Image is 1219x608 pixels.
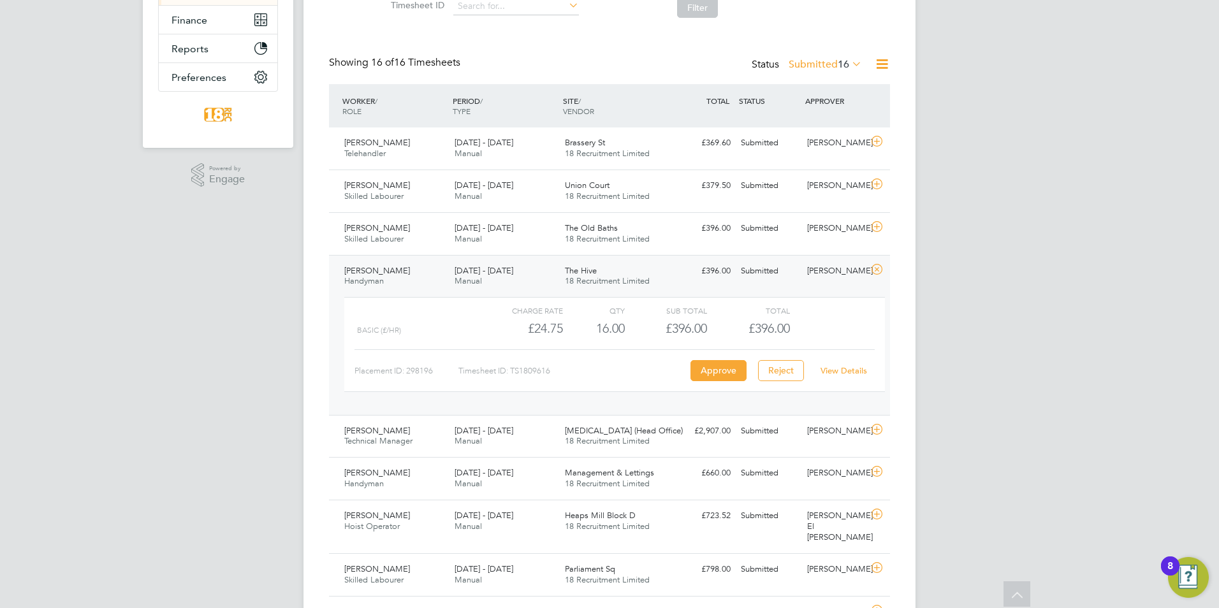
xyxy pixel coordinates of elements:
span: Manual [455,233,482,244]
div: [PERSON_NAME] [802,421,868,442]
div: £723.52 [669,505,736,526]
div: £2,907.00 [669,421,736,442]
button: Preferences [159,63,277,91]
span: Preferences [172,71,226,83]
div: SITE [560,89,670,122]
span: The Old Baths [565,222,618,233]
span: 18 Recruitment Limited [565,521,650,532]
button: Approve [690,360,747,380]
div: [PERSON_NAME] El [PERSON_NAME] [802,505,868,548]
span: Skilled Labourer [344,233,404,244]
span: Manual [455,435,482,446]
span: Powered by [209,163,245,174]
div: Sub Total [625,303,707,318]
button: Open Resource Center, 8 new notifications [1168,557,1209,598]
div: Placement ID: 298196 [354,361,458,381]
span: Heaps Mill Block D [565,510,636,521]
span: / [480,96,483,106]
span: Brassery St [565,137,605,148]
div: Charge rate [481,303,563,318]
span: [PERSON_NAME] [344,467,410,478]
div: £396.00 [669,218,736,239]
span: [DATE] - [DATE] [455,425,513,436]
span: VENDOR [563,106,594,116]
span: £396.00 [748,321,790,336]
span: [DATE] - [DATE] [455,510,513,521]
span: Manual [455,275,482,286]
div: Submitted [736,218,802,239]
div: Timesheet ID: TS1809616 [458,361,687,381]
span: [DATE] - [DATE] [455,137,513,148]
span: Skilled Labourer [344,191,404,201]
span: Engage [209,174,245,185]
span: Finance [172,14,207,26]
span: Parliament Sq [565,563,615,574]
span: [DATE] - [DATE] [455,222,513,233]
div: Submitted [736,261,802,282]
span: [PERSON_NAME] [344,425,410,436]
span: 16 Timesheets [371,56,460,69]
div: 8 [1167,566,1173,583]
div: £369.60 [669,133,736,154]
div: [PERSON_NAME] [802,133,868,154]
span: 16 [838,58,849,71]
div: [PERSON_NAME] [802,261,868,282]
div: £396.00 [625,318,707,339]
span: [PERSON_NAME] [344,222,410,233]
span: 18 Recruitment Limited [565,148,650,159]
div: Submitted [736,421,802,442]
span: [PERSON_NAME] [344,563,410,574]
span: Technical Manager [344,435,412,446]
div: STATUS [736,89,802,112]
span: Management & Lettings [565,467,654,478]
span: 18 Recruitment Limited [565,435,650,446]
span: Manual [455,574,482,585]
span: Handyman [344,275,384,286]
button: Reports [159,34,277,62]
div: APPROVER [802,89,868,112]
div: Total [707,303,789,318]
span: [PERSON_NAME] [344,510,410,521]
div: Submitted [736,505,802,526]
span: [DATE] - [DATE] [455,467,513,478]
div: Submitted [736,559,802,580]
div: Submitted [736,463,802,484]
span: Union Court [565,180,609,191]
span: Handyman [344,478,384,489]
span: [DATE] - [DATE] [455,265,513,276]
div: Showing [329,56,463,69]
span: Basic (£/HR) [357,326,401,335]
span: Manual [455,191,482,201]
label: Submitted [789,58,862,71]
div: Submitted [736,175,802,196]
div: Submitted [736,133,802,154]
a: Go to home page [158,105,278,125]
span: Reports [172,43,208,55]
span: Skilled Labourer [344,574,404,585]
span: The Hive [565,265,597,276]
span: 18 Recruitment Limited [565,478,650,489]
img: 18rec-logo-retina.png [201,105,235,125]
a: Powered byEngage [191,163,245,187]
span: 18 Recruitment Limited [565,191,650,201]
div: £660.00 [669,463,736,484]
span: Manual [455,148,482,159]
div: PERIOD [449,89,560,122]
span: Telehandler [344,148,386,159]
div: [PERSON_NAME] [802,463,868,484]
div: [PERSON_NAME] [802,175,868,196]
span: [MEDICAL_DATA] (Head Office) [565,425,683,436]
span: Hoist Operator [344,521,400,532]
div: £798.00 [669,559,736,580]
button: Finance [159,6,277,34]
span: [PERSON_NAME] [344,137,410,148]
span: ROLE [342,106,361,116]
span: [DATE] - [DATE] [455,563,513,574]
div: £379.50 [669,175,736,196]
span: / [578,96,581,106]
span: [PERSON_NAME] [344,180,410,191]
span: 18 Recruitment Limited [565,275,650,286]
span: 18 Recruitment Limited [565,574,650,585]
span: [PERSON_NAME] [344,265,410,276]
span: Manual [455,478,482,489]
